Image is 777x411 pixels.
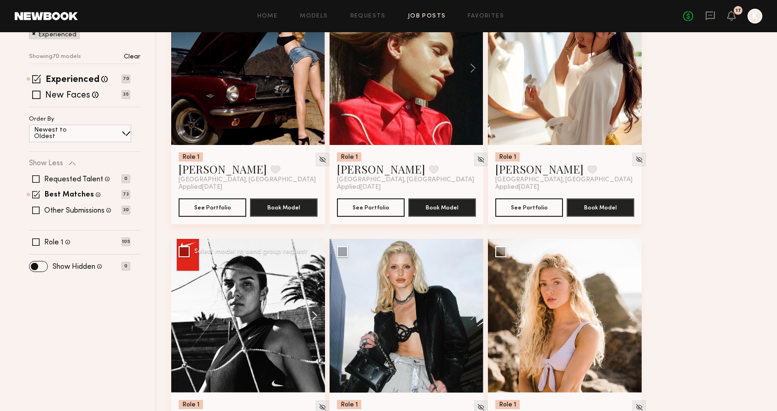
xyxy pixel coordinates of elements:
[179,400,203,409] div: Role 1
[736,8,741,13] div: 17
[122,174,130,183] p: 0
[46,75,99,85] label: Experienced
[45,191,94,199] label: Best Matches
[468,13,504,19] a: Favorites
[477,156,485,163] img: Unhide Model
[29,160,63,167] p: Show Less
[122,190,130,199] p: 73
[567,198,634,217] button: Book Model
[300,13,328,19] a: Models
[257,13,278,19] a: Home
[179,162,267,176] a: [PERSON_NAME]
[122,206,130,214] p: 30
[194,249,307,255] div: Select model to send group request
[337,198,405,217] button: See Portfolio
[122,262,130,271] p: 0
[495,176,632,184] span: [GEOGRAPHIC_DATA], [GEOGRAPHIC_DATA]
[29,54,81,60] p: Showing 70 models
[29,116,54,122] p: Order By
[337,162,425,176] a: [PERSON_NAME]
[52,263,95,271] label: Show Hidden
[495,198,563,217] button: See Portfolio
[748,9,762,23] a: K
[122,90,130,99] p: 35
[44,176,103,183] label: Requested Talent
[124,54,140,60] p: Clear
[495,400,520,409] div: Role 1
[408,13,446,19] a: Job Posts
[44,239,64,246] label: Role 1
[250,203,318,211] a: Book Model
[408,198,476,217] button: Book Model
[350,13,386,19] a: Requests
[122,75,130,83] p: 70
[337,152,361,162] div: Role 1
[44,207,104,214] label: Other Submissions
[495,184,634,191] div: Applied [DATE]
[179,184,318,191] div: Applied [DATE]
[179,176,316,184] span: [GEOGRAPHIC_DATA], [GEOGRAPHIC_DATA]
[337,176,474,184] span: [GEOGRAPHIC_DATA], [GEOGRAPHIC_DATA]
[179,152,203,162] div: Role 1
[319,403,326,411] img: Unhide Model
[34,127,89,140] p: Newest to Oldest
[250,198,318,217] button: Book Model
[408,203,476,211] a: Book Model
[122,237,130,246] p: 105
[635,403,643,411] img: Unhide Model
[319,156,326,163] img: Unhide Model
[337,184,476,191] div: Applied [DATE]
[477,403,485,411] img: Unhide Model
[635,156,643,163] img: Unhide Model
[337,400,361,409] div: Role 1
[495,152,520,162] div: Role 1
[45,91,90,100] label: New Faces
[567,203,634,211] a: Book Model
[179,198,246,217] button: See Portfolio
[495,162,584,176] a: [PERSON_NAME]
[38,32,76,38] p: Experienced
